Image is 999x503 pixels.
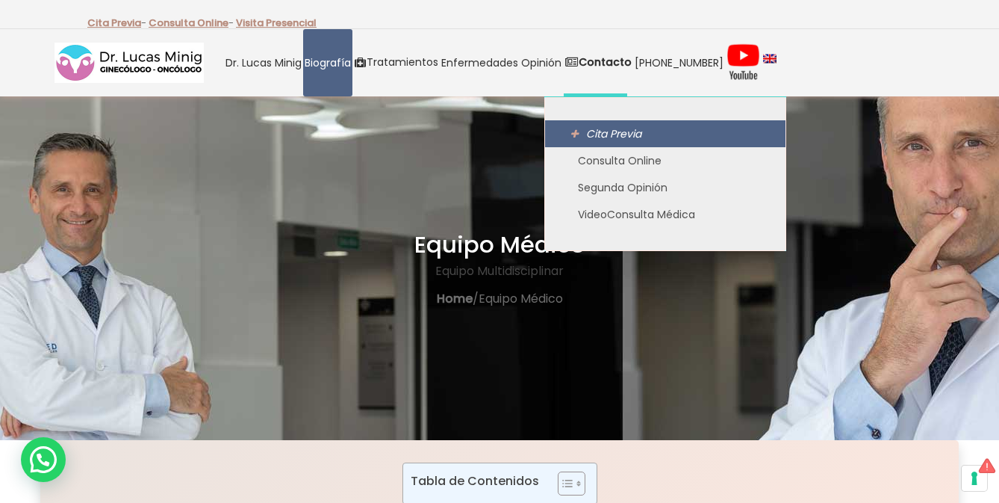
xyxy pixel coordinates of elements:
p: - [149,13,234,33]
span: [PHONE_NUMBER] [635,55,723,72]
a: Contacto [563,29,633,96]
div: WhatsApp contact [21,437,66,482]
img: language english [763,55,777,64]
a: VideoConsulta Médica [545,201,785,228]
a: Visita Presencial [236,16,317,30]
span: VideoConsulta Médica [578,207,695,222]
a: Home [437,289,473,309]
img: Videos Youtube Ginecología [726,44,760,81]
a: Videos Youtube Ginecología [725,29,762,96]
span: Segunda Opinión [578,180,667,195]
a: Opinión [520,29,563,96]
p: Tabla de Contenidos [411,472,539,490]
a: Consulta Online [545,147,785,174]
a: Dr. Lucas Minig [224,29,303,96]
span: Cita Previa [586,126,641,141]
span: Dr. Lucas Minig [225,55,302,72]
a: Cita Previa [545,120,785,147]
a: Enfermedades [440,29,520,96]
span: Enfermedades [441,55,518,72]
span: / [473,289,479,309]
span: Equipo Médico [479,289,563,309]
strong: Contacto [579,55,632,70]
a: Cita Previa [87,16,141,30]
span: Equipo Médico [414,230,585,259]
a: Consulta Online [149,16,228,30]
a: Tratamientos [352,29,440,96]
a: Segunda Opinión [545,174,785,201]
a: Biografía [303,29,352,96]
span: Tratamientos [367,54,438,71]
a: language english [762,29,778,96]
a: [PHONE_NUMBER] [633,29,725,96]
span: Equipo Multidisciplinar [435,262,564,281]
a: Toggle Table of Content [547,471,582,496]
span: Biografía [305,55,351,72]
span: Consulta Online [578,153,662,168]
span: Opinión [521,55,561,72]
p: - [87,13,146,33]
